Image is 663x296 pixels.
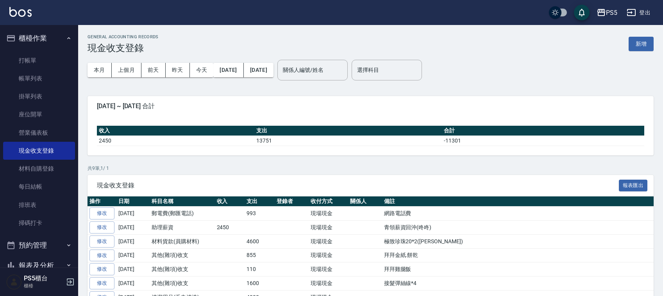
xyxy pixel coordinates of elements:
[382,221,654,235] td: 青領薪資回沖(咚咚)
[88,63,112,77] button: 本月
[3,142,75,160] a: 現金收支登錄
[3,28,75,48] button: 櫃檯作業
[624,5,654,20] button: 登出
[309,207,348,221] td: 現場現金
[150,248,215,262] td: 其他(雜項)收支
[89,207,114,219] a: 修改
[89,277,114,289] a: 修改
[89,250,114,262] a: 修改
[382,234,654,248] td: 極致珍珠20*2([PERSON_NAME])
[382,207,654,221] td: 網路電話費
[215,221,245,235] td: 2450
[309,196,348,207] th: 收付方式
[3,255,75,276] button: 報表及分析
[9,7,32,17] img: Logo
[88,165,654,172] p: 共 9 筆, 1 / 1
[150,196,215,207] th: 科目名稱
[245,248,275,262] td: 855
[24,275,64,282] h5: PS5櫃台
[116,262,150,276] td: [DATE]
[150,276,215,291] td: 其他(雜項)收支
[309,262,348,276] td: 現場現金
[24,282,64,289] p: 櫃檯
[382,262,654,276] td: 拜拜雞腿飯
[3,70,75,87] a: 帳單列表
[348,196,382,207] th: 關係人
[116,234,150,248] td: [DATE]
[97,136,254,146] td: 2450
[629,40,654,47] a: 新增
[116,221,150,235] td: [DATE]
[245,262,275,276] td: 110
[3,105,75,123] a: 座位開單
[112,63,141,77] button: 上個月
[245,276,275,291] td: 1600
[116,207,150,221] td: [DATE]
[89,221,114,234] a: 修改
[3,178,75,196] a: 每日結帳
[309,234,348,248] td: 現場現金
[190,63,214,77] button: 今天
[606,8,617,18] div: PS5
[3,214,75,232] a: 掃碼打卡
[88,43,159,53] h3: 現金收支登錄
[97,102,644,110] span: [DATE] ~ [DATE] 合計
[3,87,75,105] a: 掛單列表
[97,126,254,136] th: 收入
[116,196,150,207] th: 日期
[275,196,309,207] th: 登錄者
[619,180,648,192] button: 報表匯出
[116,248,150,262] td: [DATE]
[245,207,275,221] td: 993
[6,274,22,290] img: Person
[442,136,644,146] td: -11301
[116,276,150,291] td: [DATE]
[382,248,654,262] td: 拜拜金紙.餅乾
[88,196,116,207] th: 操作
[166,63,190,77] button: 昨天
[244,63,273,77] button: [DATE]
[150,234,215,248] td: 材料貨款(員購材料)
[442,126,644,136] th: 合計
[3,196,75,214] a: 排班表
[382,276,654,291] td: 接髮彈絲線*4
[629,37,654,51] button: 新增
[213,63,243,77] button: [DATE]
[3,160,75,178] a: 材料自購登錄
[97,182,619,189] span: 現金收支登錄
[215,196,245,207] th: 收入
[150,207,215,221] td: 郵電費(郵匯電話)
[309,221,348,235] td: 現場現金
[309,248,348,262] td: 現場現金
[88,34,159,39] h2: GENERAL ACCOUNTING RECORDS
[254,136,442,146] td: 13751
[593,5,620,21] button: PS5
[254,126,442,136] th: 支出
[3,52,75,70] a: 打帳單
[150,221,215,235] td: 助理薪資
[309,276,348,291] td: 現場現金
[382,196,654,207] th: 備註
[141,63,166,77] button: 前天
[89,235,114,248] a: 修改
[150,262,215,276] td: 其他(雜項)收支
[245,234,275,248] td: 4600
[3,124,75,142] a: 營業儀表板
[245,196,275,207] th: 支出
[89,263,114,275] a: 修改
[574,5,590,20] button: save
[619,181,648,189] a: 報表匯出
[3,235,75,255] button: 預約管理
